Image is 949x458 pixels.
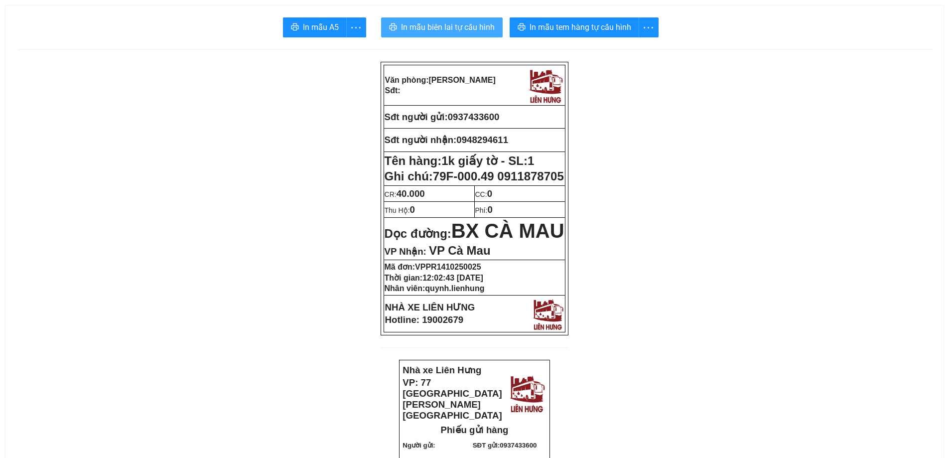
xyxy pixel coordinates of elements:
[403,365,481,375] strong: Nhà xe Liên Hưng
[433,169,564,183] span: 79F-000.49 0911878705
[385,76,496,84] strong: Văn phòng:
[385,112,448,122] strong: Sđt người gửi:
[403,377,502,421] strong: VP: 77 [GEOGRAPHIC_DATA][PERSON_NAME][GEOGRAPHIC_DATA]
[487,204,492,215] span: 0
[518,23,526,32] span: printer
[530,21,631,33] span: In mẫu tem hàng tự cấu hình
[346,17,366,37] button: more
[425,284,484,293] span: quynh.lienhung
[500,442,537,449] span: 0937433600
[415,263,481,271] span: VPPR1410250025
[487,188,492,199] span: 0
[385,274,483,282] strong: Thời gian:
[475,190,493,198] span: CC:
[385,314,464,325] strong: Hotline: 19002679
[385,246,426,257] span: VP Nhận:
[385,154,535,167] strong: Tên hàng:
[528,154,534,167] span: 1
[456,135,508,145] span: 0948294611
[473,442,537,449] strong: SĐT gửi:
[441,425,509,435] strong: Phiếu gửi hàng
[507,372,546,414] img: logo
[385,284,485,293] strong: Nhân viên:
[385,190,425,198] span: CR:
[441,154,534,167] span: 1k giấy tờ - SL:
[639,17,659,37] button: more
[531,297,565,331] img: logo
[410,204,415,215] span: 0
[283,17,347,37] button: printerIn mẫu A5
[381,17,503,37] button: printerIn mẫu biên lai tự cấu hình
[385,227,564,240] strong: Dọc đường:
[291,23,299,32] span: printer
[389,23,397,32] span: printer
[401,21,495,33] span: In mẫu biên lai tự cấu hình
[527,66,564,104] img: logo
[347,21,366,34] span: more
[510,17,639,37] button: printerIn mẫu tem hàng tự cấu hình
[397,188,425,199] span: 40.000
[385,135,457,145] strong: Sđt người nhận:
[385,169,564,183] span: Ghi chú:
[385,263,481,271] strong: Mã đơn:
[429,244,491,257] span: VP Cà Mau
[451,220,564,242] span: BX CÀ MAU
[385,302,475,312] strong: NHÀ XE LIÊN HƯNG
[385,86,401,95] strong: Sđt:
[403,442,435,449] strong: Người gửi:
[448,112,500,122] span: 0937433600
[429,76,496,84] span: [PERSON_NAME]
[422,274,483,282] span: 12:02:43 [DATE]
[639,21,658,34] span: more
[475,206,493,214] span: Phí:
[385,206,415,214] span: Thu Hộ:
[303,21,339,33] span: In mẫu A5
